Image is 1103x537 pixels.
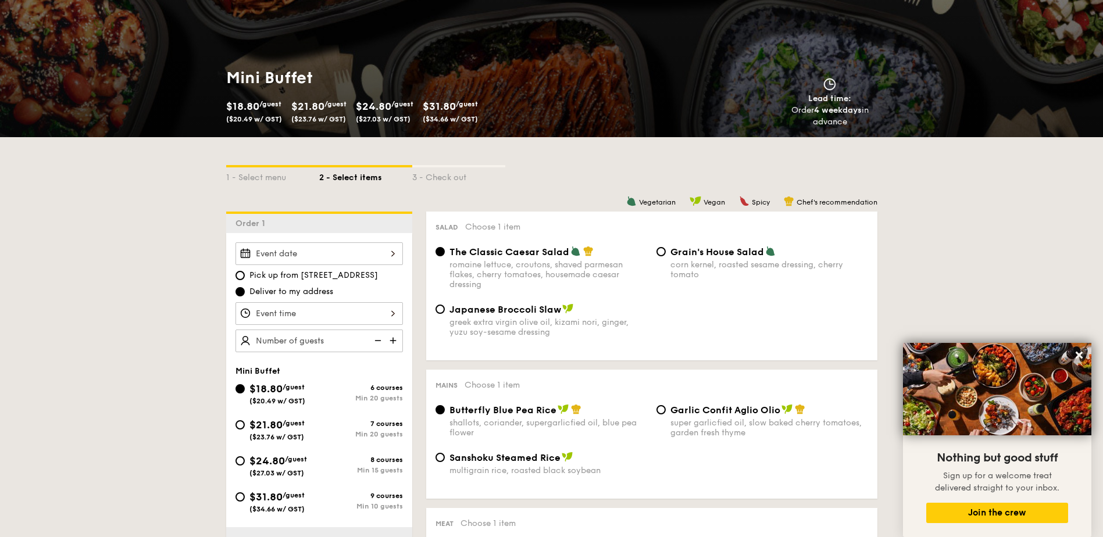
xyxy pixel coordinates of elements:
[752,198,770,206] span: Spicy
[656,247,666,256] input: Grain's House Saladcorn kernel, roasted sesame dressing, cherry tomato
[319,384,403,392] div: 6 courses
[449,317,647,337] div: greek extra virgin olive oil, kizami nori, ginger, yuzu soy-sesame dressing
[319,502,403,510] div: Min 10 guests
[449,418,647,438] div: shallots, coriander, supergarlicfied oil, blue pea flower
[291,115,346,123] span: ($23.76 w/ GST)
[235,456,245,466] input: $24.80/guest($27.03 w/ GST)8 coursesMin 15 guests
[449,466,647,475] div: multigrain rice, roasted black soybean
[436,305,445,314] input: Japanese Broccoli Slawgreek extra virgin olive oil, kizami nori, ginger, yuzu soy-sesame dressing
[795,404,805,414] img: icon-chef-hat.a58ddaea.svg
[449,304,561,315] span: Japanese Broccoli Slaw
[670,246,764,257] span: Grain's House Salad
[291,100,324,113] span: $21.80
[781,404,793,414] img: icon-vegan.f8ff3823.svg
[558,404,569,414] img: icon-vegan.f8ff3823.svg
[319,394,403,402] div: Min 20 guests
[449,246,569,257] span: The Classic Caesar Salad
[356,115,410,123] span: ($27.03 w/ GST)
[226,100,259,113] span: $18.80
[319,456,403,464] div: 8 courses
[1070,346,1088,364] button: Close
[249,418,283,431] span: $21.80
[670,418,868,438] div: super garlicfied oil, slow baked cherry tomatoes, garden fresh thyme
[283,491,305,499] span: /guest
[626,196,637,206] img: icon-vegetarian.fe4039eb.svg
[465,222,520,232] span: Choose 1 item
[385,330,403,352] img: icon-add.58712e84.svg
[235,242,403,265] input: Event date
[283,419,305,427] span: /guest
[797,198,877,206] span: Chef's recommendation
[226,167,319,184] div: 1 - Select menu
[235,287,245,296] input: Deliver to my address
[903,343,1091,435] img: DSC07876-Edit02-Large.jpeg
[319,492,403,500] div: 9 courses
[412,167,505,184] div: 3 - Check out
[583,246,594,256] img: icon-chef-hat.a58ddaea.svg
[461,518,516,528] span: Choose 1 item
[778,105,882,128] div: Order in advance
[821,78,838,91] img: icon-clock.2db775ea.svg
[935,471,1059,493] span: Sign up for a welcome treat delivered straight to your inbox.
[423,100,456,113] span: $31.80
[570,246,581,256] img: icon-vegetarian.fe4039eb.svg
[324,100,347,108] span: /guest
[436,453,445,462] input: Sanshoku Steamed Ricemultigrain rice, roasted black soybean
[235,330,403,352] input: Number of guests
[226,67,547,88] h1: Mini Buffet
[226,115,282,123] span: ($20.49 w/ GST)
[808,94,851,103] span: Lead time:
[391,100,413,108] span: /guest
[259,100,281,108] span: /guest
[926,503,1068,523] button: Join the crew
[436,381,458,389] span: Mains
[456,100,478,108] span: /guest
[562,452,573,462] img: icon-vegan.f8ff3823.svg
[319,420,403,428] div: 7 courses
[235,271,245,280] input: Pick up from [STREET_ADDRESS]
[283,383,305,391] span: /guest
[356,100,391,113] span: $24.80
[249,454,285,467] span: $24.80
[235,302,403,325] input: Event time
[249,397,305,405] span: ($20.49 w/ GST)
[436,247,445,256] input: The Classic Caesar Saladromaine lettuce, croutons, shaved parmesan flakes, cherry tomatoes, house...
[368,330,385,352] img: icon-reduce.1d2dbef1.svg
[235,492,245,502] input: $31.80/guest($34.66 w/ GST)9 coursesMin 10 guests
[423,115,478,123] span: ($34.66 w/ GST)
[656,405,666,414] input: Garlic Confit Aglio Oliosuper garlicfied oil, slow baked cherry tomatoes, garden fresh thyme
[937,451,1058,465] span: Nothing but good stuff
[249,491,283,503] span: $31.80
[670,260,868,280] div: corn kernel, roasted sesame dressing, cherry tomato
[814,105,862,115] strong: 4 weekdays
[319,430,403,438] div: Min 20 guests
[465,380,520,390] span: Choose 1 item
[704,198,725,206] span: Vegan
[449,260,647,289] div: romaine lettuce, croutons, shaved parmesan flakes, cherry tomatoes, housemade caesar dressing
[235,219,270,228] span: Order 1
[235,366,280,376] span: Mini Buffet
[436,520,454,528] span: Meat
[249,505,305,513] span: ($34.66 w/ GST)
[319,466,403,474] div: Min 15 guests
[765,246,776,256] img: icon-vegetarian.fe4039eb.svg
[319,167,412,184] div: 2 - Select items
[562,303,574,314] img: icon-vegan.f8ff3823.svg
[249,433,304,441] span: ($23.76 w/ GST)
[249,382,283,395] span: $18.80
[639,198,676,206] span: Vegetarian
[436,223,458,231] span: Salad
[449,452,561,463] span: Sanshoku Steamed Rice
[285,455,307,463] span: /guest
[784,196,794,206] img: icon-chef-hat.a58ddaea.svg
[690,196,701,206] img: icon-vegan.f8ff3823.svg
[235,384,245,393] input: $18.80/guest($20.49 w/ GST)6 coursesMin 20 guests
[449,404,556,416] span: Butterfly Blue Pea Rice
[739,196,749,206] img: icon-spicy.37a8142b.svg
[436,405,445,414] input: Butterfly Blue Pea Riceshallots, coriander, supergarlicfied oil, blue pea flower
[249,469,304,477] span: ($27.03 w/ GST)
[249,270,378,281] span: Pick up from [STREET_ADDRESS]
[670,404,780,416] span: Garlic Confit Aglio Olio
[571,404,581,414] img: icon-chef-hat.a58ddaea.svg
[235,420,245,429] input: $21.80/guest($23.76 w/ GST)7 coursesMin 20 guests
